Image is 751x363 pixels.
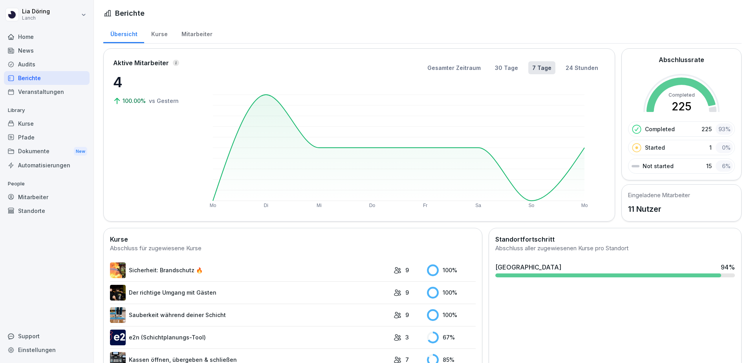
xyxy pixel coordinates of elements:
[475,203,481,208] text: Sa
[144,23,174,43] a: Kurse
[113,71,192,93] p: 4
[716,123,733,135] div: 93 %
[562,61,602,74] button: 24 Stunden
[495,244,735,253] div: Abschluss aller zugewiesenen Kurse pro Standort
[110,330,126,345] img: y8a23ikgwxkm7t4y1vyswmuw.png
[4,85,90,99] a: Veranstaltungen
[405,288,409,297] p: 9
[4,144,90,159] div: Dokumente
[4,158,90,172] a: Automatisierungen
[706,162,712,170] p: 15
[110,285,390,301] a: Der richtige Umgang mit Gästen
[716,142,733,153] div: 0 %
[628,191,690,199] h5: Eingeladene Mitarbeiter
[103,23,144,43] a: Übersicht
[110,235,476,244] h2: Kurse
[491,61,522,74] button: 30 Tage
[4,204,90,218] a: Standorte
[4,117,90,130] a: Kurse
[4,104,90,117] p: Library
[427,287,476,299] div: 100 %
[110,307,126,323] img: mbzv0a1adexohu9durq61vss.png
[492,259,738,280] a: [GEOGRAPHIC_DATA]94%
[22,15,50,21] p: Lanch
[721,262,735,272] div: 94 %
[110,262,390,278] a: Sicherheit: Brandschutz 🔥
[709,143,712,152] p: 1
[110,330,390,345] a: e2n (Schichtplanungs-Tool)
[405,266,409,274] p: 9
[643,162,674,170] p: Not started
[645,143,665,152] p: Started
[702,125,712,133] p: 225
[264,203,268,208] text: Di
[4,71,90,85] a: Berichte
[317,203,322,208] text: Mi
[4,144,90,159] a: DokumenteNew
[645,125,675,133] p: Completed
[716,160,733,172] div: 6 %
[405,333,409,341] p: 3
[110,262,126,278] img: zzov6v7ntk26bk7mur8pz9wg.png
[149,97,179,105] p: vs Gestern
[113,58,169,68] p: Aktive Mitarbeiter
[369,203,375,208] text: Do
[4,130,90,144] a: Pfade
[659,55,704,64] h2: Abschlussrate
[4,329,90,343] div: Support
[4,343,90,357] a: Einstellungen
[529,203,535,208] text: So
[423,203,427,208] text: Fr
[174,23,219,43] a: Mitarbeiter
[405,311,409,319] p: 9
[427,332,476,343] div: 67 %
[110,244,476,253] div: Abschluss für zugewiesene Kurse
[22,8,50,15] p: Lia Döring
[110,285,126,301] img: exccdt3swefehl83oodrhcfl.png
[628,203,690,215] p: 11 Nutzer
[4,178,90,190] p: People
[495,262,561,272] div: [GEOGRAPHIC_DATA]
[115,8,145,18] h1: Berichte
[581,203,588,208] text: Mo
[4,44,90,57] a: News
[423,61,485,74] button: Gesamter Zeitraum
[123,97,147,105] p: 100.00%
[110,307,390,323] a: Sauberkeit während deiner Schicht
[74,147,87,156] div: New
[528,61,555,74] button: 7 Tage
[427,264,476,276] div: 100 %
[495,235,735,244] h2: Standortfortschritt
[4,57,90,71] a: Audits
[210,203,216,208] text: Mo
[4,30,90,44] a: Home
[4,190,90,204] a: Mitarbeiter
[427,309,476,321] div: 100 %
